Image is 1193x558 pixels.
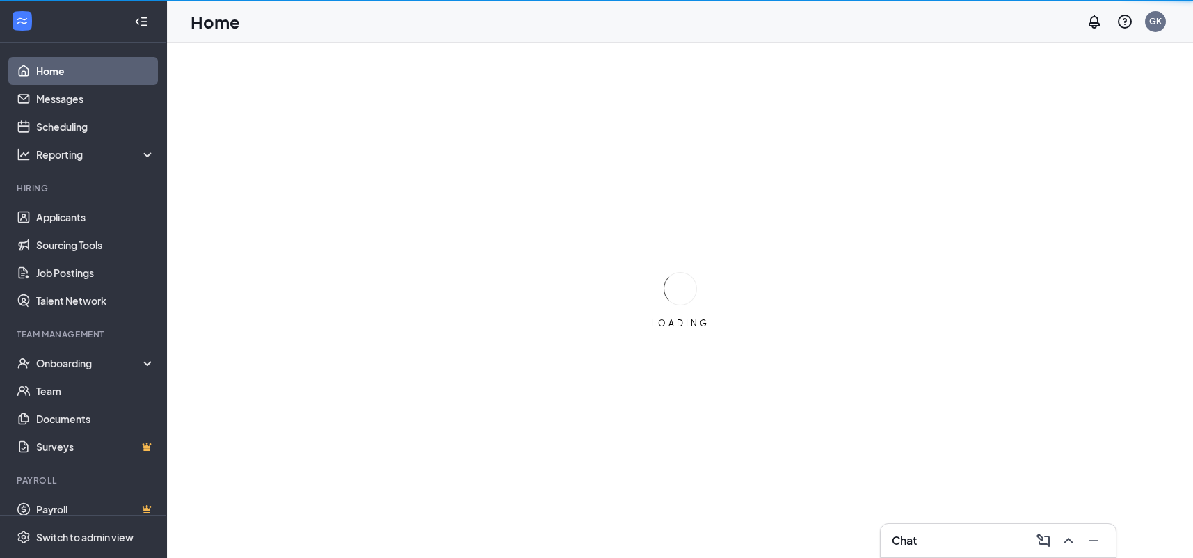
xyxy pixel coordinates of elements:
svg: ChevronUp [1060,532,1077,549]
div: Team Management [17,328,152,340]
div: Hiring [17,182,152,194]
div: LOADING [646,317,715,329]
a: Scheduling [36,113,155,141]
svg: ComposeMessage [1035,532,1052,549]
svg: UserCheck [17,356,31,370]
a: Team [36,377,155,405]
a: Talent Network [36,287,155,314]
div: Payroll [17,475,152,486]
a: Documents [36,405,155,433]
svg: Settings [17,530,31,544]
svg: Minimize [1085,532,1102,549]
h3: Chat [892,533,917,548]
svg: Analysis [17,148,31,161]
div: GK [1149,15,1162,27]
svg: Collapse [134,15,148,29]
button: ChevronUp [1057,529,1080,552]
div: Onboarding [36,356,143,370]
button: ComposeMessage [1032,529,1055,552]
a: Job Postings [36,259,155,287]
button: Minimize [1082,529,1105,552]
a: SurveysCrown [36,433,155,461]
a: Messages [36,85,155,113]
svg: QuestionInfo [1116,13,1133,30]
a: Sourcing Tools [36,231,155,259]
div: Reporting [36,148,156,161]
h1: Home [191,10,240,33]
div: Switch to admin view [36,530,134,544]
svg: Notifications [1086,13,1103,30]
svg: WorkstreamLogo [15,14,29,28]
a: PayrollCrown [36,495,155,523]
a: Applicants [36,203,155,231]
a: Home [36,57,155,85]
